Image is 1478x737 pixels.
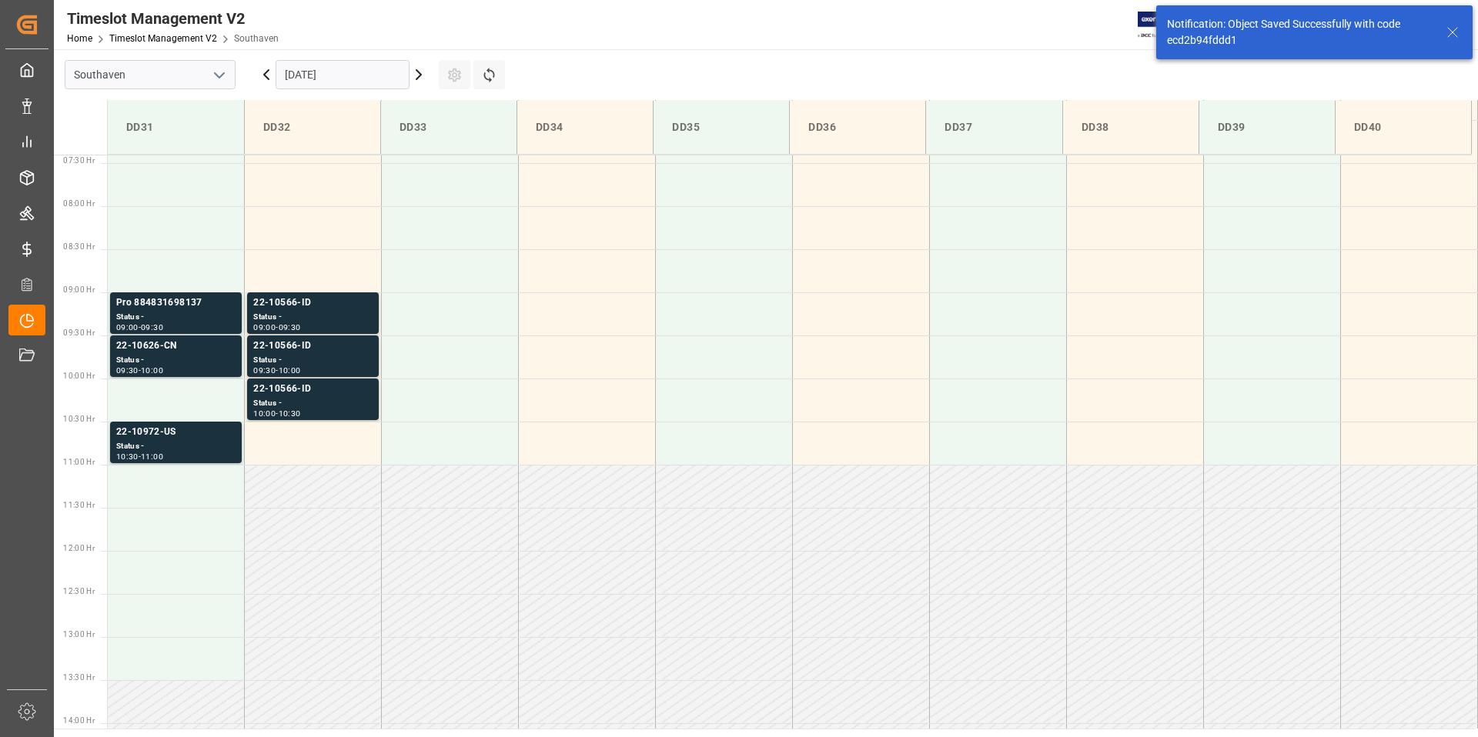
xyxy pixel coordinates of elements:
div: DD39 [1212,113,1323,142]
div: DD34 [530,113,640,142]
div: Pro 884831698137 [116,295,236,311]
span: 09:30 Hr [63,328,95,337]
div: 09:30 [279,324,301,331]
button: open menu [207,63,230,87]
div: 10:30 [116,453,139,460]
div: 10:00 [253,410,276,417]
div: 22-10566-ID [253,295,373,311]
div: Notification: Object Saved Successfully with code ecd2b94fddd1 [1167,16,1432,48]
div: 11:00 [141,453,163,460]
div: Status - [116,354,236,367]
span: 14:00 Hr [63,716,95,725]
div: - [276,324,278,331]
div: 09:30 [141,324,163,331]
div: Status - [253,397,373,410]
span: 07:30 Hr [63,156,95,165]
div: DD36 [802,113,913,142]
div: DD40 [1348,113,1459,142]
div: 10:00 [279,367,301,374]
span: 08:30 Hr [63,242,95,251]
div: 22-10626-CN [116,338,236,354]
span: 09:00 Hr [63,285,95,294]
div: DD35 [666,113,777,142]
span: 08:00 Hr [63,199,95,208]
span: 13:00 Hr [63,630,95,639]
div: - [139,367,141,374]
span: 13:30 Hr [63,673,95,682]
span: 10:30 Hr [63,415,95,423]
div: DD31 [120,113,232,142]
input: DD.MM.YYYY [276,60,410,89]
div: DD32 [257,113,368,142]
div: 09:30 [116,367,139,374]
div: 09:00 [116,324,139,331]
div: 09:30 [253,367,276,374]
div: - [139,324,141,331]
span: 11:30 Hr [63,501,95,509]
a: Home [67,33,92,44]
div: - [276,367,278,374]
span: 11:00 Hr [63,458,95,466]
div: 22-10566-ID [253,382,373,397]
div: - [139,453,141,460]
div: DD37 [938,113,1049,142]
img: Exertis%20JAM%20-%20Email%20Logo.jpg_1722504956.jpg [1138,12,1191,38]
div: Status - [116,311,236,324]
div: Timeslot Management V2 [67,7,279,30]
div: Status - [253,354,373,367]
div: Status - [116,440,236,453]
span: 12:00 Hr [63,544,95,552]
div: 10:00 [141,367,163,374]
div: 10:30 [279,410,301,417]
span: 10:00 Hr [63,372,95,380]
div: DD38 [1075,113,1186,142]
div: 22-10972-US [116,425,236,440]
input: Type to search/select [65,60,236,89]
div: Status - [253,311,373,324]
a: Timeslot Management V2 [109,33,217,44]
span: 12:30 Hr [63,587,95,595]
div: 09:00 [253,324,276,331]
div: DD33 [393,113,504,142]
div: 22-10566-ID [253,338,373,354]
div: - [276,410,278,417]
